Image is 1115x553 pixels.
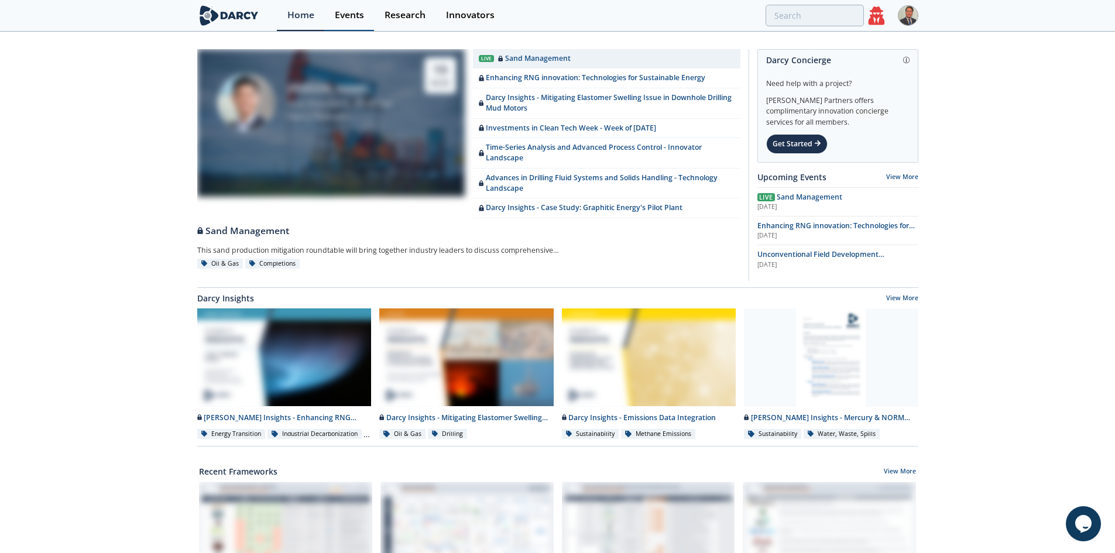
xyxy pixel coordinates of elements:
div: [PERSON_NAME] [287,81,393,96]
a: Time-Series Analysis and Advanced Process Control - Innovator Landscape [473,138,740,169]
div: 19 [431,62,450,77]
a: View More [886,294,918,304]
a: View More [884,467,916,478]
div: Oil & Gas [197,259,243,269]
a: Live Sand Management [473,49,740,68]
a: Advances in Drilling Fluid Systems and Solids Handling - Technology Landscape [473,169,740,199]
a: Investments in Clean Tech Week - Week of [DATE] [473,119,740,138]
a: Darcy Insights - Mercury & NORM Detection and Decontamination preview [PERSON_NAME] Insights - Me... [740,308,922,440]
div: Oil & Gas [379,429,426,439]
span: Unconventional Field Development Optimization through Geochemical Fingerprinting Technology [757,249,884,281]
div: [PERSON_NAME] Insights - Mercury & NORM Detection and [MEDICAL_DATA] [744,413,918,423]
a: Ron Sasaki [PERSON_NAME] Vice President, Oil & Gas Darcy Partners 19 Aug [197,49,465,218]
div: Darcy Partners [287,110,393,124]
div: Completions [245,259,300,269]
a: Enhancing RNG innovation: Technologies for Sustainable Energy [DATE] [757,221,918,241]
a: Darcy Insights - Mitigating Elastomer Swelling Issue in Downhole Drilling Mud Motors [473,88,740,119]
a: Recent Frameworks [199,465,277,478]
div: [DATE] [757,202,918,212]
div: Live [479,55,494,63]
div: [DATE] [757,260,918,270]
div: Industrial Decarbonization [267,429,362,439]
a: Darcy Insights - Case Study: Graphitic Energy's Pilot Plant [473,198,740,218]
div: Enhancing RNG innovation: Technologies for Sustainable Energy [479,73,705,83]
div: Need help with a project? [766,70,910,89]
div: Darcy Insights - Mitigating Elastomer Swelling Issue in Downhole Drilling Mud Motors [379,413,554,423]
div: Sand Management [197,224,740,238]
a: Enhancing RNG innovation: Technologies for Sustainable Energy [473,68,740,88]
div: Sand Management [498,53,571,64]
img: logo-wide.svg [197,5,261,26]
div: [DATE] [757,231,918,241]
div: [PERSON_NAME] Insights - Enhancing RNG innovation [197,413,372,423]
div: Vice President, Oil & Gas [287,97,393,111]
div: Darcy Concierge [766,50,910,70]
a: Upcoming Events [757,171,826,183]
a: Darcy Insights - Emissions Data Integration preview Darcy Insights - Emissions Data Integration S... [558,308,740,440]
div: This sand production mitigation roundtable will bring together industry leaders to discuss compre... [197,242,591,259]
input: Advanced Search [766,5,864,26]
div: [PERSON_NAME] Partners offers complimentary innovation concierge services for all members. [766,89,910,128]
div: Sustainability [562,429,619,439]
div: Innovators [446,11,495,20]
div: Darcy Insights - Emissions Data Integration [562,413,736,423]
a: Darcy Insights [197,292,254,304]
div: Get Started [766,134,828,154]
img: Ron Sasaki [218,74,275,131]
a: Darcy Insights - Enhancing RNG innovation preview [PERSON_NAME] Insights - Enhancing RNG innovati... [193,308,376,440]
div: Methane Emissions [621,429,695,439]
div: Drilling [428,429,468,439]
a: Live Sand Management [DATE] [757,192,918,212]
div: Home [287,11,314,20]
iframe: chat widget [1066,506,1103,541]
div: Water, Waste, Spills [804,429,880,439]
span: Enhancing RNG innovation: Technologies for Sustainable Energy [757,221,915,241]
a: View More [886,173,918,181]
a: Darcy Insights - Mitigating Elastomer Swelling Issue in Downhole Drilling Mud Motors preview Darc... [375,308,558,440]
img: information.svg [903,57,910,63]
span: Live [757,193,775,201]
a: Sand Management [197,218,740,238]
span: Sand Management [777,192,842,202]
div: Energy Transition [197,429,266,439]
img: Profile [898,5,918,26]
div: Aug [431,77,450,89]
div: Events [335,11,364,20]
div: Research [385,11,426,20]
a: Unconventional Field Development Optimization through Geochemical Fingerprinting Technology [DATE] [757,249,918,269]
div: Sustainability [744,429,801,439]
